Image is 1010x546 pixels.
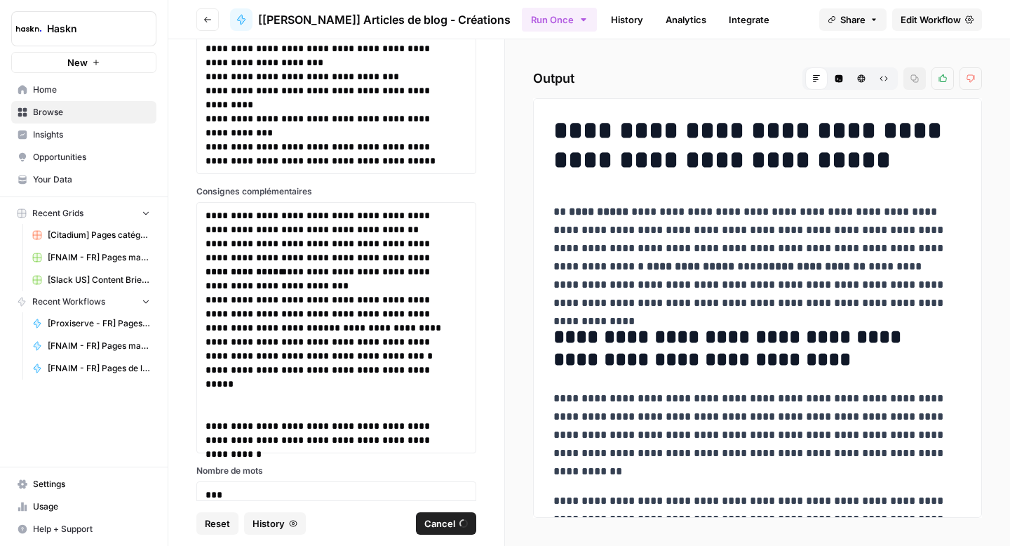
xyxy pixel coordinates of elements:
[892,8,982,31] a: Edit Workflow
[48,340,150,352] span: [FNAIM - FR] Pages maison à vendre + ville - titre H2
[416,512,476,535] button: Cancel
[26,246,156,269] a: [FNAIM - FR] Pages maison à vendre + ville - 150-300 mots Grid
[11,101,156,124] a: Browse
[11,473,156,495] a: Settings
[48,274,150,286] span: [Slack US] Content Brief & Content Generation - Creation
[244,512,306,535] button: History
[48,317,150,330] span: [Proxiserve - FR] Pages catégories - 800 mots sans FAQ
[48,251,150,264] span: [FNAIM - FR] Pages maison à vendre + ville - 150-300 mots Grid
[819,8,887,31] button: Share
[33,128,150,141] span: Insights
[33,478,150,491] span: Settings
[16,16,41,41] img: Haskn Logo
[11,11,156,46] button: Workspace: Haskn
[11,168,156,191] a: Your Data
[11,203,156,224] button: Recent Grids
[657,8,715,31] a: Analytics
[26,312,156,335] a: [Proxiserve - FR] Pages catégories - 800 mots sans FAQ
[11,291,156,312] button: Recent Workflows
[424,517,455,531] span: Cancel
[720,8,778,31] a: Integrate
[26,335,156,357] a: [FNAIM - FR] Pages maison à vendre + ville - titre H2
[11,518,156,540] button: Help + Support
[533,67,982,90] h2: Output
[33,173,150,186] span: Your Data
[602,8,652,31] a: History
[26,269,156,291] a: [Slack US] Content Brief & Content Generation - Creation
[258,11,511,28] span: [[PERSON_NAME]] Articles de blog - Créations
[11,79,156,101] a: Home
[32,207,83,220] span: Recent Grids
[196,185,476,198] label: Consignes complémentaires
[11,52,156,73] button: New
[196,512,238,535] button: Reset
[901,13,961,27] span: Edit Workflow
[252,517,285,531] span: History
[33,500,150,513] span: Usage
[67,55,88,69] span: New
[48,229,150,241] span: [Citadium] Pages catégorie
[11,495,156,518] a: Usage
[32,295,105,308] span: Recent Workflows
[33,151,150,164] span: Opportunities
[205,517,230,531] span: Reset
[48,362,150,375] span: [FNAIM - FR] Pages de liste de résultats d'annonces
[522,8,597,32] button: Run Once
[33,84,150,96] span: Home
[26,357,156,380] a: [FNAIM - FR] Pages de liste de résultats d'annonces
[26,224,156,246] a: [Citadium] Pages catégorie
[11,146,156,168] a: Opportunities
[33,106,150,119] span: Browse
[33,523,150,535] span: Help + Support
[230,8,511,31] a: [[PERSON_NAME]] Articles de blog - Créations
[11,124,156,146] a: Insights
[196,465,476,477] label: Nombre de mots
[47,22,132,36] span: Haskn
[840,13,866,27] span: Share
